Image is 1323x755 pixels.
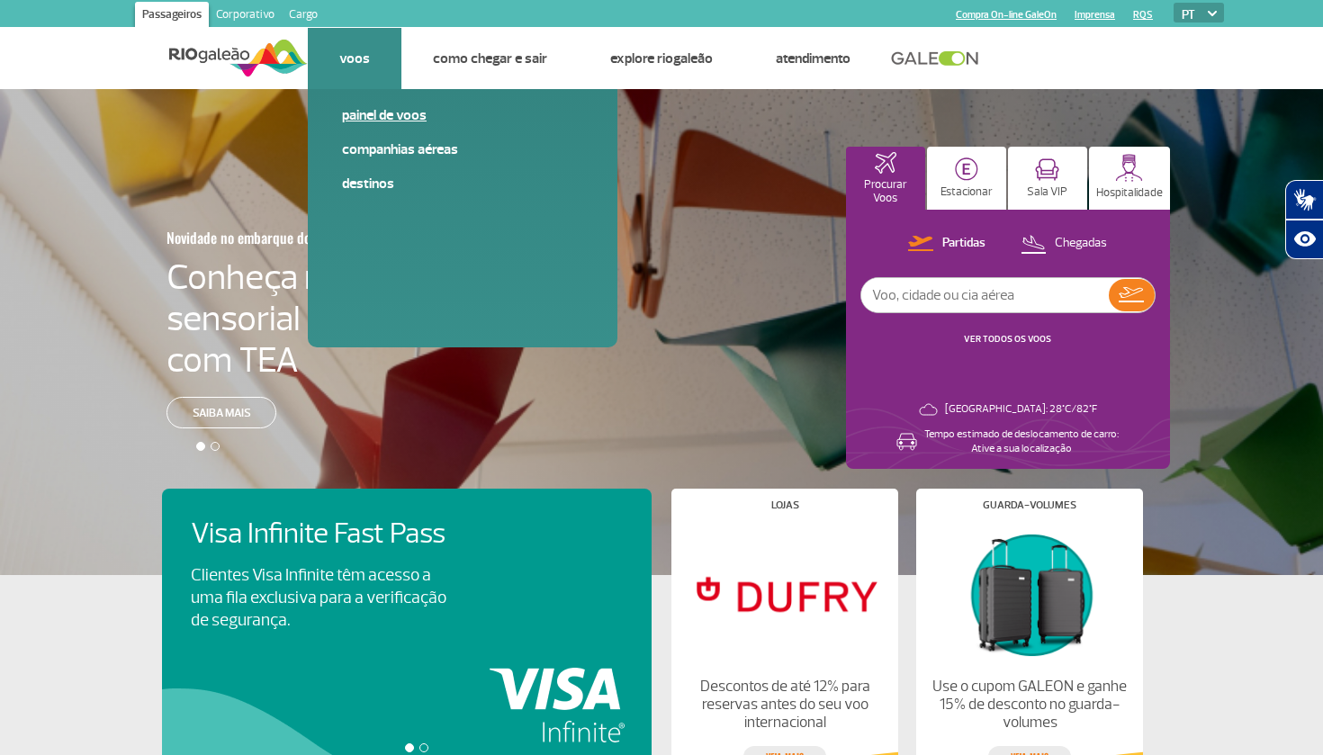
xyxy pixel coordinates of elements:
[931,525,1128,663] img: Guarda-volumes
[940,185,993,199] p: Estacionar
[166,397,276,428] a: Saiba mais
[855,178,916,205] p: Procurar Voos
[1133,9,1153,21] a: RQS
[964,333,1051,345] a: VER TODOS OS VOOS
[1096,186,1163,200] p: Hospitalidade
[903,232,991,256] button: Partidas
[1089,147,1170,210] button: Hospitalidade
[931,678,1128,732] p: Use o cupom GALEON e ganhe 15% de desconto no guarda-volumes
[610,49,713,67] a: Explore RIOgaleão
[1075,9,1115,21] a: Imprensa
[166,219,467,256] h3: Novidade no embarque doméstico
[1285,220,1323,259] button: Abrir recursos assistivos.
[983,500,1076,510] h4: Guarda-volumes
[433,49,547,67] a: Como chegar e sair
[687,678,883,732] p: Descontos de até 12% para reservas antes do seu voo internacional
[209,2,282,31] a: Corporativo
[927,147,1006,210] button: Estacionar
[687,525,883,663] img: Lojas
[1115,154,1143,182] img: hospitality.svg
[135,2,209,31] a: Passageiros
[1285,180,1323,220] button: Abrir tradutor de língua de sinais.
[339,49,370,67] a: Voos
[342,105,583,125] a: Painel de voos
[875,152,896,174] img: airplaneHomeActive.svg
[771,500,799,510] h4: Lojas
[1015,232,1112,256] button: Chegadas
[191,564,446,632] p: Clientes Visa Infinite têm acesso a uma fila exclusiva para a verificação de segurança.
[861,278,1109,312] input: Voo, cidade ou cia aérea
[191,517,623,632] a: Visa Infinite Fast PassClientes Visa Infinite têm acesso a uma fila exclusiva para a verificação ...
[166,256,555,381] h4: Conheça nossa sala sensorial para passageiros com TEA
[1035,158,1059,181] img: vipRoom.svg
[342,139,583,159] a: Companhias Aéreas
[1008,147,1087,210] button: Sala VIP
[1055,235,1107,252] p: Chegadas
[956,9,1057,21] a: Compra On-line GaleOn
[942,235,985,252] p: Partidas
[342,174,583,193] a: Destinos
[955,157,978,181] img: carParkingHome.svg
[846,147,925,210] button: Procurar Voos
[1285,180,1323,259] div: Plugin de acessibilidade da Hand Talk.
[282,2,325,31] a: Cargo
[776,49,850,67] a: Atendimento
[945,402,1097,417] p: [GEOGRAPHIC_DATA]: 28°C/82°F
[924,427,1119,456] p: Tempo estimado de deslocamento de carro: Ative a sua localização
[191,517,477,551] h4: Visa Infinite Fast Pass
[958,332,1057,346] button: VER TODOS OS VOOS
[1027,185,1067,199] p: Sala VIP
